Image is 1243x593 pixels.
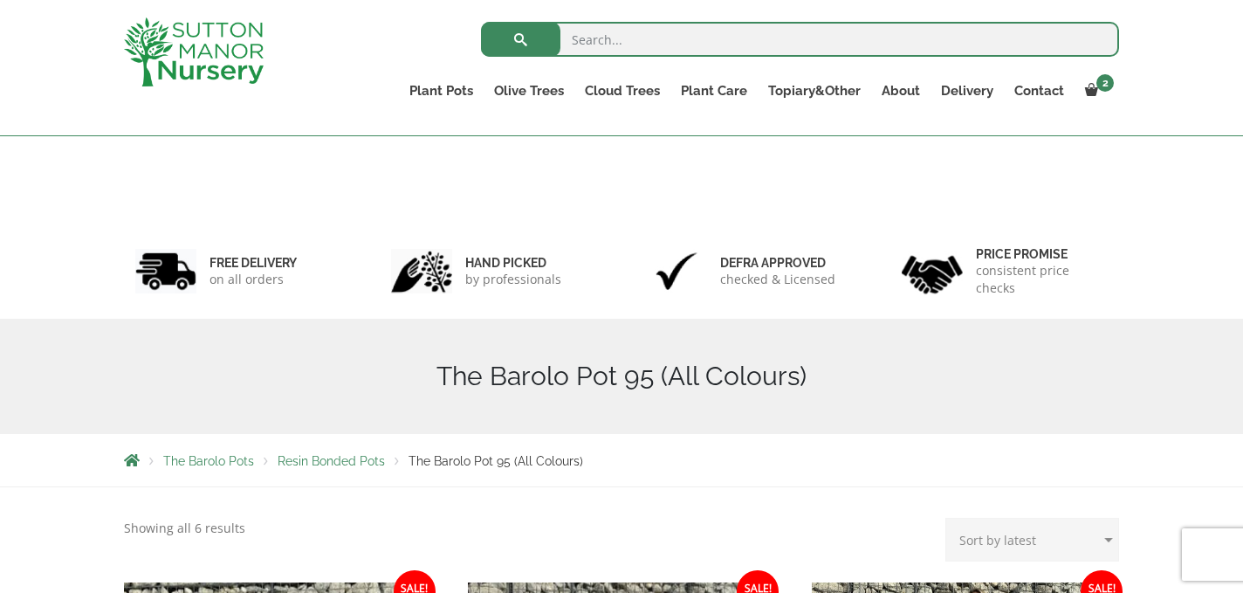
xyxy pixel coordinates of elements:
[871,79,931,103] a: About
[124,518,245,539] p: Showing all 6 results
[646,249,707,293] img: 3.jpg
[124,453,1119,467] nav: Breadcrumbs
[484,79,574,103] a: Olive Trees
[465,255,561,271] h6: hand picked
[391,249,452,293] img: 2.jpg
[1004,79,1075,103] a: Contact
[902,245,963,298] img: 4.jpg
[399,79,484,103] a: Plant Pots
[124,17,264,86] img: logo
[1096,74,1114,92] span: 2
[670,79,758,103] a: Plant Care
[481,22,1119,57] input: Search...
[758,79,871,103] a: Topiary&Other
[574,79,670,103] a: Cloud Trees
[720,255,835,271] h6: Defra approved
[720,271,835,288] p: checked & Licensed
[945,518,1119,562] select: Shop order
[278,454,385,468] a: Resin Bonded Pots
[976,262,1109,297] p: consistent price checks
[163,454,254,468] a: The Barolo Pots
[209,255,297,271] h6: FREE DELIVERY
[135,249,196,293] img: 1.jpg
[1075,79,1119,103] a: 2
[976,246,1109,262] h6: Price promise
[465,271,561,288] p: by professionals
[931,79,1004,103] a: Delivery
[409,454,583,468] span: The Barolo Pot 95 (All Colours)
[209,271,297,288] p: on all orders
[124,361,1119,392] h1: The Barolo Pot 95 (All Colours)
